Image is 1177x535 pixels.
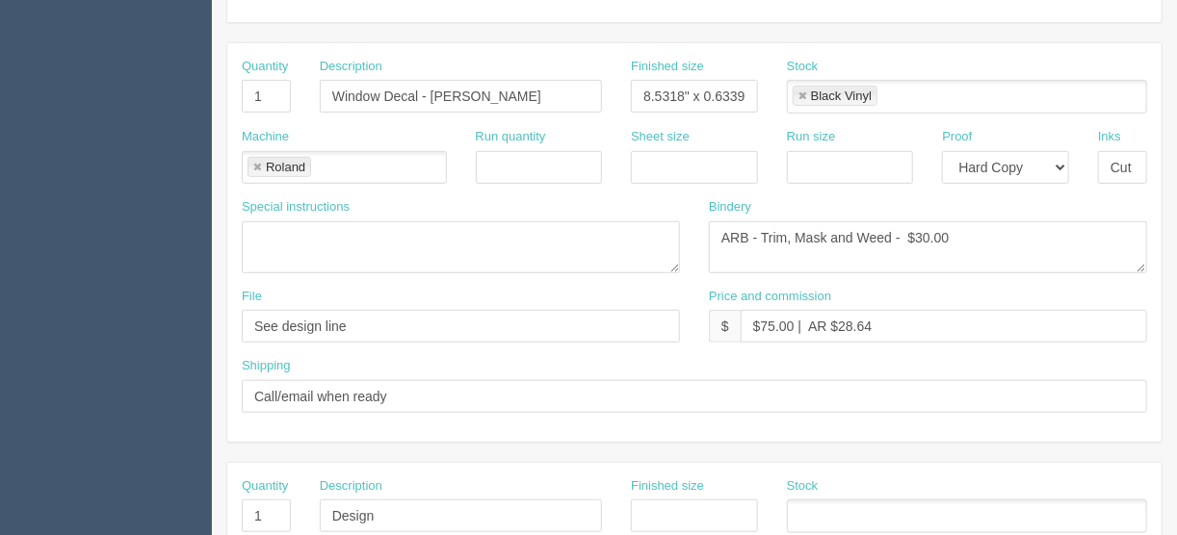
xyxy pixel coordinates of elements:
[266,161,305,173] div: Roland
[811,89,872,102] div: Black Vinyl
[631,58,704,76] label: Finished size
[631,477,704,496] label: Finished size
[942,128,972,146] label: Proof
[476,128,546,146] label: Run quantity
[709,310,741,343] div: $
[320,477,382,496] label: Description
[242,288,262,306] label: File
[787,477,819,496] label: Stock
[242,58,288,76] label: Quantity
[709,288,831,306] label: Price and commission
[320,58,382,76] label: Description
[787,128,836,146] label: Run size
[631,128,690,146] label: Sheet size
[242,357,291,375] label: Shipping
[709,221,1147,273] textarea: ARB - Trim, Mask and Weed - $30.00
[1098,128,1121,146] label: Inks
[709,198,751,217] label: Bindery
[242,128,289,146] label: Machine
[787,58,819,76] label: Stock
[242,477,288,496] label: Quantity
[242,198,350,217] label: Special instructions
